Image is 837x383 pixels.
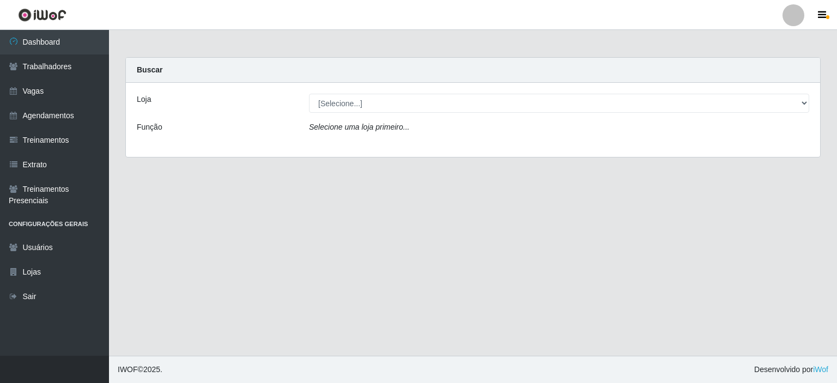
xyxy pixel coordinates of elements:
span: © 2025 . [118,364,162,375]
strong: Buscar [137,65,162,74]
label: Função [137,121,162,133]
img: CoreUI Logo [18,8,66,22]
span: IWOF [118,365,138,374]
a: iWof [813,365,828,374]
label: Loja [137,94,151,105]
i: Selecione uma loja primeiro... [309,123,409,131]
span: Desenvolvido por [754,364,828,375]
